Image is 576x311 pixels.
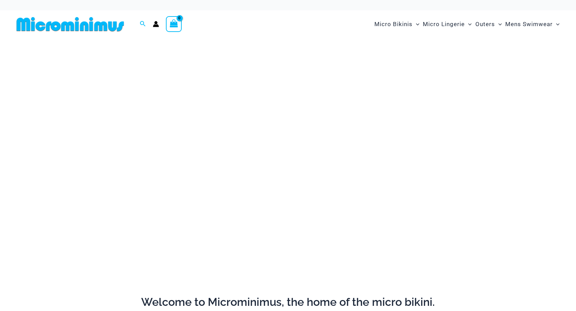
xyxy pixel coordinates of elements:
[140,20,146,29] a: Search icon link
[474,14,504,35] a: OutersMenu ToggleMenu Toggle
[475,15,495,33] span: Outers
[423,15,465,33] span: Micro Lingerie
[153,21,159,27] a: Account icon link
[465,15,472,33] span: Menu Toggle
[495,15,502,33] span: Menu Toggle
[14,16,127,32] img: MM SHOP LOGO FLAT
[374,15,413,33] span: Micro Bikinis
[421,14,473,35] a: Micro LingerieMenu ToggleMenu Toggle
[373,14,421,35] a: Micro BikinisMenu ToggleMenu Toggle
[14,295,562,309] h2: Welcome to Microminimus, the home of the micro bikini.
[413,15,419,33] span: Menu Toggle
[166,16,182,32] a: View Shopping Cart, empty
[372,13,562,36] nav: Site Navigation
[553,15,560,33] span: Menu Toggle
[504,14,561,35] a: Mens SwimwearMenu ToggleMenu Toggle
[505,15,553,33] span: Mens Swimwear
